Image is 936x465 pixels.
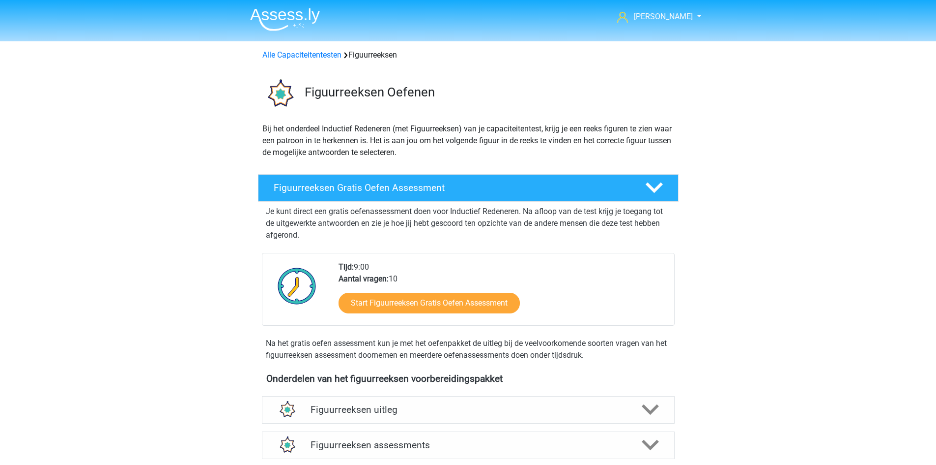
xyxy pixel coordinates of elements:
[339,262,354,272] b: Tijd:
[339,274,389,283] b: Aantal vragen:
[258,396,679,424] a: uitleg Figuurreeksen uitleg
[274,433,299,458] img: figuurreeksen assessments
[305,85,671,100] h3: Figuurreeksen Oefenen
[250,8,320,31] img: Assessly
[266,206,671,241] p: Je kunt direct een gratis oefenassessment doen voor Inductief Redeneren. Na afloop van de test kr...
[262,50,341,60] a: Alle Capaciteitentesten
[274,397,299,422] img: figuurreeksen uitleg
[258,432,679,459] a: assessments Figuurreeksen assessments
[274,182,629,193] h4: Figuurreeksen Gratis Oefen Assessment
[331,261,674,325] div: 9:00 10
[258,49,678,61] div: Figuurreeksen
[262,123,674,158] p: Bij het onderdeel Inductief Redeneren (met Figuurreeksen) van je capaciteitentest, krijg je een r...
[613,11,694,23] a: [PERSON_NAME]
[262,338,675,361] div: Na het gratis oefen assessment kun je met het oefenpakket de uitleg bij de veelvoorkomende soorte...
[311,439,626,451] h4: Figuurreeksen assessments
[272,261,322,310] img: Klok
[266,373,670,384] h4: Onderdelen van het figuurreeksen voorbereidingspakket
[254,174,682,202] a: Figuurreeksen Gratis Oefen Assessment
[311,404,626,415] h4: Figuurreeksen uitleg
[258,73,300,115] img: figuurreeksen
[339,293,520,313] a: Start Figuurreeksen Gratis Oefen Assessment
[634,12,693,21] span: [PERSON_NAME]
